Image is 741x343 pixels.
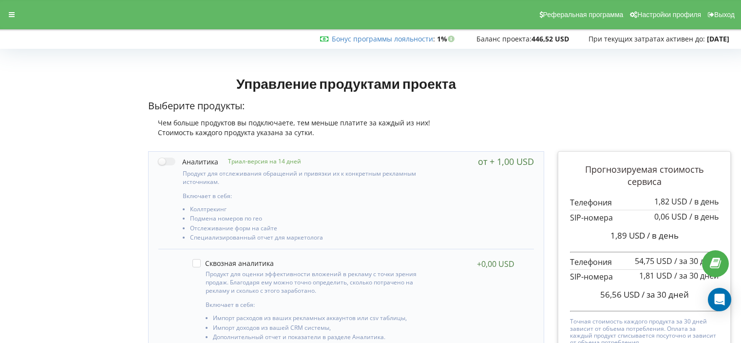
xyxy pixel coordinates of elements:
span: / за 30 дней [642,289,689,300]
span: 56,56 USD [600,289,640,300]
div: Open Intercom Messenger [708,288,731,311]
span: 54,75 USD [635,256,672,266]
p: Продукт для отслеживания обращений и привязки их к конкретным рекламным источникам. [183,169,421,186]
p: Включает в себя: [206,301,418,309]
li: Подмена номеров по гео [190,215,421,224]
li: Импорт расходов из ваших рекламных аккаунтов или csv таблицы, [213,315,418,324]
span: При текущих затратах активен до: [589,34,705,43]
p: Выберите продукты: [148,99,545,113]
label: Аналитика [158,157,218,167]
span: Баланс проекта: [476,34,532,43]
p: Телефония [570,257,719,268]
li: Специализированный отчет для маркетолога [190,234,421,243]
span: 0,06 USD [654,211,687,222]
p: SIP-номера [570,271,719,282]
li: Отслеживание форм на сайте [190,225,421,234]
p: Телефония [570,197,719,208]
p: Триал-версия на 14 дней [218,157,301,165]
span: Выход [714,11,735,19]
span: Реферальная программа [543,11,624,19]
span: / в день [647,230,679,241]
span: / за 30 дней [674,256,719,266]
div: Чем больше продуктов вы подключаете, тем меньше платите за каждый из них! [148,118,545,128]
span: / за 30 дней [674,270,719,281]
a: Бонус программы лояльности [332,34,433,43]
li: Импорт доходов из вашей CRM системы, [213,324,418,334]
span: 1,81 USD [639,270,672,281]
div: от + 1,00 USD [478,157,534,166]
strong: [DATE] [707,34,729,43]
span: / в день [689,211,719,222]
div: Стоимость каждого продукта указана за сутки. [148,128,545,138]
p: SIP-номера [570,212,719,223]
strong: 446,52 USD [532,34,569,43]
span: 1,89 USD [610,230,645,241]
strong: 1% [437,34,457,43]
div: +0,00 USD [477,259,514,269]
li: Коллтрекинг [190,206,421,215]
p: Прогнозируемая стоимость сервиса [570,163,719,188]
p: Включает в себя: [183,192,421,200]
li: Дополнительный отчет и показатели в разделе Аналитика. [213,334,418,343]
h1: Управление продуктами проекта [148,75,545,92]
span: : [332,34,435,43]
span: / в день [689,196,719,207]
label: Сквозная аналитика [192,259,274,267]
span: 1,82 USD [654,196,687,207]
p: Продукт для оценки эффективности вложений в рекламу с точки зрения продаж. Благодаря ему можно то... [206,270,418,295]
span: Настройки профиля [637,11,701,19]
